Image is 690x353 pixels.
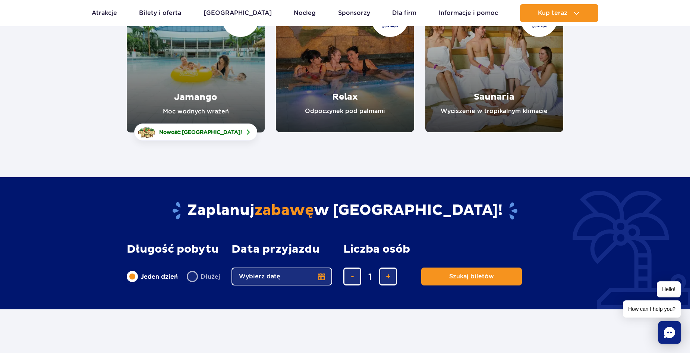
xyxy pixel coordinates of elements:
button: dodaj bilet [379,268,397,285]
label: Dłużej [187,269,220,284]
button: Wybierz datę [231,268,332,285]
a: Informacje i pomoc [439,4,498,22]
div: Chat [658,321,681,344]
a: [GEOGRAPHIC_DATA] [204,4,272,22]
span: How can I help you? [623,300,681,318]
span: Szukaj biletów [449,273,494,280]
button: Kup teraz [520,4,598,22]
a: Nowość:[GEOGRAPHIC_DATA]! [134,124,257,141]
span: [GEOGRAPHIC_DATA] [182,129,240,135]
span: Hello! [657,281,681,297]
h2: Zaplanuj w [GEOGRAPHIC_DATA]! [127,201,563,221]
span: Kup teraz [538,10,567,16]
a: Sponsorzy [338,4,370,22]
a: Bilety i oferta [139,4,181,22]
a: Dla firm [392,4,416,22]
span: Długość pobytu [127,243,219,256]
button: usuń bilet [343,268,361,285]
input: liczba biletów [361,268,379,285]
form: Planowanie wizyty w Park of Poland [127,243,563,285]
span: zabawę [255,201,314,220]
button: Szukaj biletów [421,268,522,285]
label: Jeden dzień [127,269,178,284]
a: Nocleg [294,4,316,22]
span: Nowość: ! [159,128,242,136]
span: Liczba osób [343,243,410,256]
a: Atrakcje [92,4,117,22]
span: Data przyjazdu [231,243,319,256]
